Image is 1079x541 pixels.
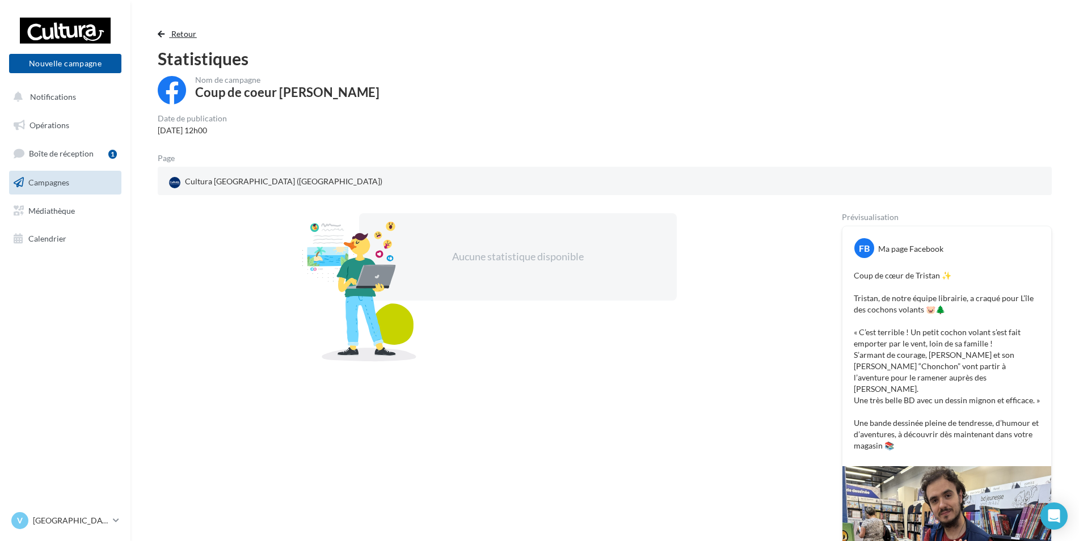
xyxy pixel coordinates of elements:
span: V [17,515,23,526]
a: Opérations [7,113,124,137]
p: Coup de cœur de Tristan ✨ Tristan, de notre équipe librairie, a craqué pour L’île des cochons vol... [854,270,1040,451]
span: Calendrier [28,234,66,243]
div: Prévisualisation [842,213,1052,221]
a: Boîte de réception1 [7,141,124,166]
button: Retour [158,27,201,41]
a: Calendrier [7,227,124,251]
span: Campagnes [28,177,69,187]
span: Notifications [30,92,76,102]
div: Statistiques [158,50,1052,67]
div: [DATE] 12h00 [158,125,227,136]
span: Boîte de réception [29,149,94,158]
div: Aucune statistique disponible [395,250,640,264]
a: Campagnes [7,171,124,195]
span: Médiathèque [28,205,75,215]
a: Médiathèque [7,199,124,223]
a: V [GEOGRAPHIC_DATA] [9,510,121,531]
div: Coup de coeur [PERSON_NAME] [195,86,380,99]
div: FB [854,238,874,258]
a: Cultura [GEOGRAPHIC_DATA] ([GEOGRAPHIC_DATA]) [167,174,459,191]
button: Nouvelle campagne [9,54,121,73]
div: Date de publication [158,115,227,122]
button: Notifications [7,85,119,109]
div: Nom de campagne [195,76,380,84]
div: Page [158,154,184,162]
div: 1 [108,150,117,159]
div: Ma page Facebook [878,243,943,255]
span: Opérations [29,120,69,130]
div: Open Intercom Messenger [1040,502,1068,530]
p: [GEOGRAPHIC_DATA] [33,515,108,526]
div: Cultura [GEOGRAPHIC_DATA] ([GEOGRAPHIC_DATA]) [167,174,385,191]
span: Retour [171,29,197,39]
